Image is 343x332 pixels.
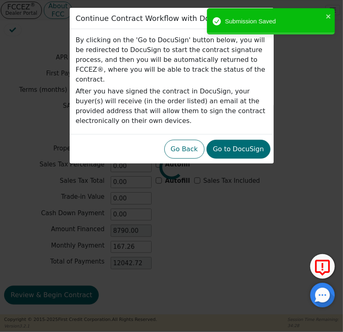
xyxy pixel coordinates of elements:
[326,11,332,21] button: close
[76,35,268,84] p: By clicking on the 'Go to DocuSign' button below, you will be redirected to DocuSign to start the...
[207,140,270,159] button: Go to DocuSign
[76,86,268,126] p: After you have signed the contract in DocuSign, your buyer(s) will receive (in the order listed) ...
[310,254,335,279] button: Report Error to FCC
[76,14,235,23] h3: Continue Contract Workflow with DocuSign
[225,17,323,26] div: Submission Saved
[164,140,204,159] button: Go Back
